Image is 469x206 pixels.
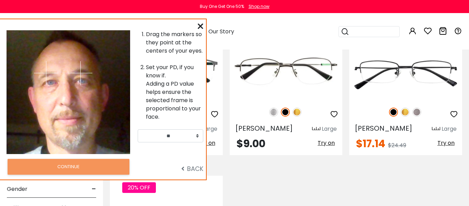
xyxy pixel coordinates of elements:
[356,136,385,151] span: $17.14
[249,3,270,10] div: Shop now
[68,61,92,85] img: cross-hair.png
[202,125,217,133] div: Large
[208,28,234,35] span: Our Story
[316,139,337,148] button: Try on
[235,123,293,133] span: [PERSON_NAME]
[318,139,335,147] span: Try on
[442,125,457,133] div: Large
[437,139,455,147] span: Try on
[122,182,156,193] span: 20% OFF
[389,108,398,117] img: Black
[412,108,421,117] img: Gun
[349,44,462,100] img: Black Chris - Metal ,Adjust Nose Pads
[269,108,278,117] img: Silver
[200,3,244,10] div: Buy One Get One 50%
[92,181,96,197] span: -
[388,141,406,149] span: $24.49
[34,61,58,85] img: cross-hair.png
[7,181,27,197] span: Gender
[8,159,129,175] button: CONTINUE
[245,3,270,9] a: Shop now
[432,127,440,132] img: size ruler
[230,44,343,100] img: Black Joshua - Metal ,Adjust Nose Pads
[435,139,457,148] button: Try on
[312,127,320,132] img: size ruler
[181,164,203,173] span: BACK
[355,123,412,133] span: [PERSON_NAME]
[146,30,203,55] li: Drag the markers so they point at the centers of your eyes.
[281,108,290,117] img: Black
[237,136,265,151] span: $9.00
[401,108,410,117] img: Gold
[293,108,301,117] img: Gold
[146,63,203,121] li: Set your PD, if you know if. Adding a PD value helps ensure the selected frame is proportional to...
[322,125,337,133] div: Large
